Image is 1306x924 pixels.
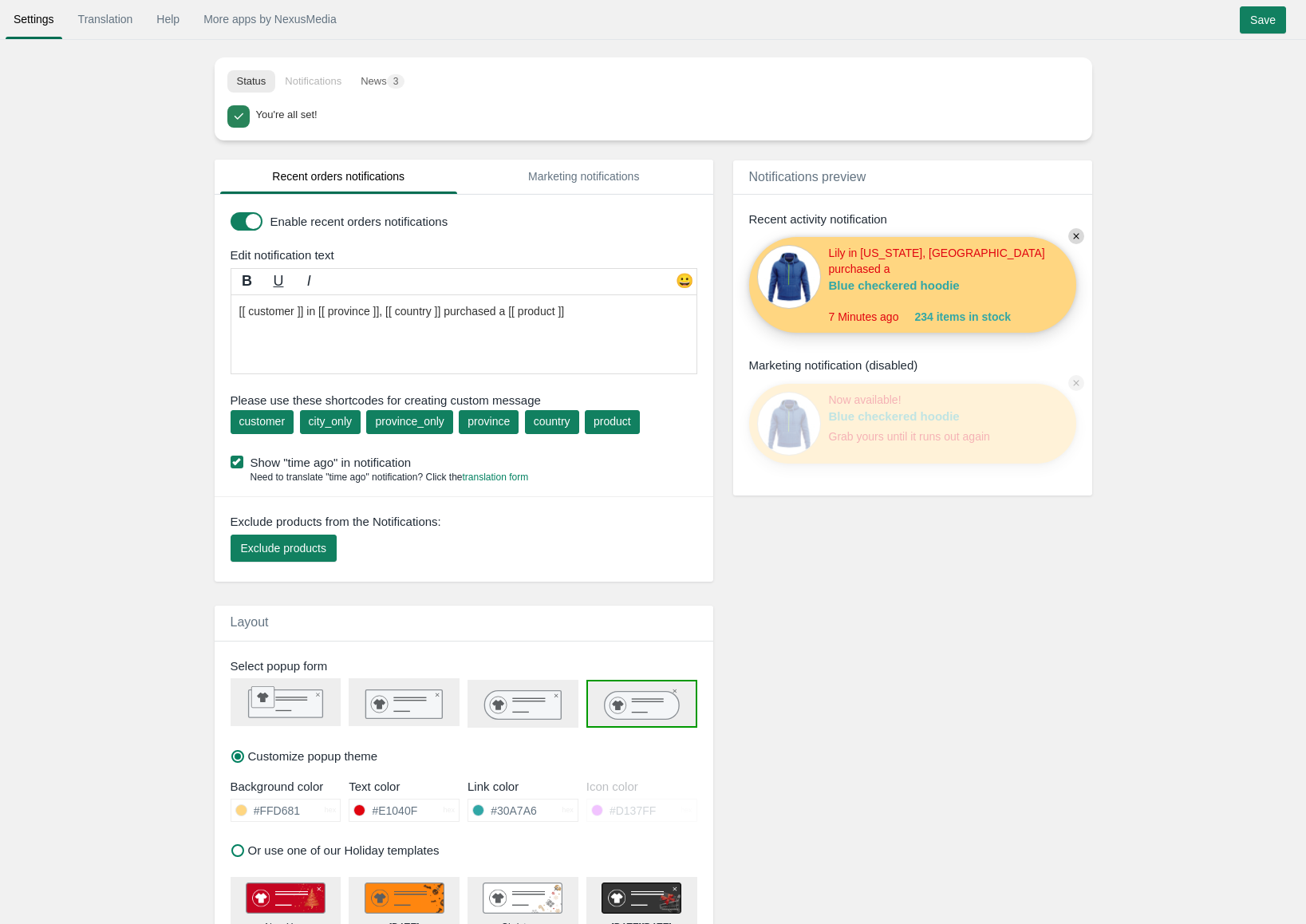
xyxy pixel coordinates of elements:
u: U [273,273,283,289]
div: customer [239,413,286,429]
span: hex [562,805,574,815]
span: 3 [387,74,405,89]
div: country [534,413,570,429]
span: Notifications preview [749,170,866,184]
label: Customize popup theme [231,748,378,764]
a: translation form [463,472,529,483]
label: Or use one of our Holiday templates [231,842,440,859]
div: city_only [309,413,352,429]
div: You're all set! [256,105,1075,123]
span: hex [325,805,337,815]
div: Now available! Grab yours until it runs out again [829,392,996,456]
a: More apps by NexusMedia [195,5,345,34]
div: province_only [375,413,444,429]
button: Exclude products [231,535,337,562]
img: new_year.png [246,883,326,914]
span: 7 Minutes ago [829,309,915,325]
a: Blue checkered hoodie [829,408,996,424]
div: Text color [349,778,460,795]
div: Link color [468,778,578,795]
div: Icon color [586,778,697,795]
a: Marketing notifications [465,160,703,194]
a: Help [148,5,187,34]
span: 234 items in stock [914,309,1011,325]
div: product [594,413,631,429]
b: B [242,273,252,289]
span: Exclude products from the Notifications: [231,513,441,530]
button: News3 [351,70,414,93]
a: Recent orders notifications [220,160,458,194]
span: Layout [231,615,269,629]
span: Please use these shortcodes for creating custom message [231,392,697,409]
div: Need to translate "time ago" notification? Click the [231,471,529,484]
input: Save [1240,6,1286,34]
a: Translation [70,5,141,34]
span: hex [443,805,455,815]
a: Settings [6,5,62,34]
div: Lily in [US_STATE], [GEOGRAPHIC_DATA] purchased a [829,245,1052,309]
textarea: [[ customer ]] in [[ province ]], [[ country ]] purchased a [[ product ]] [231,294,697,374]
div: Edit notification text [219,247,717,263]
i: I [307,273,311,289]
span: Exclude products [241,542,326,555]
a: Blue checkered hoodie [829,277,996,294]
button: Status [227,70,276,93]
div: province [468,413,510,429]
div: Background color [231,778,341,795]
span: hex [681,805,692,815]
img: 80x80_sample.jpg [757,245,821,309]
img: halloweeen.png [365,883,444,914]
div: Select popup form [219,657,717,674]
div: Recent activity notification [749,211,1076,227]
label: Show "time ago" in notification [231,454,705,471]
img: christmas.png [483,883,562,914]
img: 80x80_sample.jpg [757,392,821,456]
img: black_friday.png [602,883,681,914]
div: 😀 [673,271,696,295]
label: Enable recent orders notifications [270,213,693,230]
